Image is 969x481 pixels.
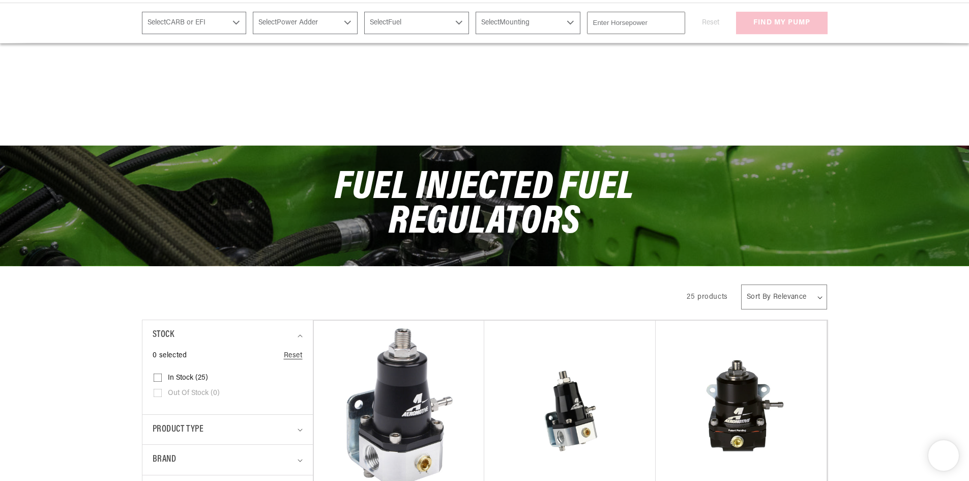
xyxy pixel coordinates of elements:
span: 0 selected [153,350,187,361]
span: Out of stock (0) [168,389,220,398]
select: Fuel [364,12,469,34]
a: Reset [284,350,303,361]
span: Fuel Injected Fuel Regulators [335,168,634,243]
span: Product type [153,422,204,437]
summary: Brand (0 selected) [153,445,303,475]
summary: Product type (0 selected) [153,415,303,445]
span: Stock [153,328,174,343]
select: Power Adder [253,12,358,34]
span: In stock (25) [168,374,208,383]
summary: Stock (0 selected) [153,320,303,350]
select: Mounting [476,12,580,34]
select: CARB or EFI [142,12,247,34]
span: Brand [153,452,177,467]
input: Enter Horsepower [587,12,685,34]
span: 25 products [687,293,728,301]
